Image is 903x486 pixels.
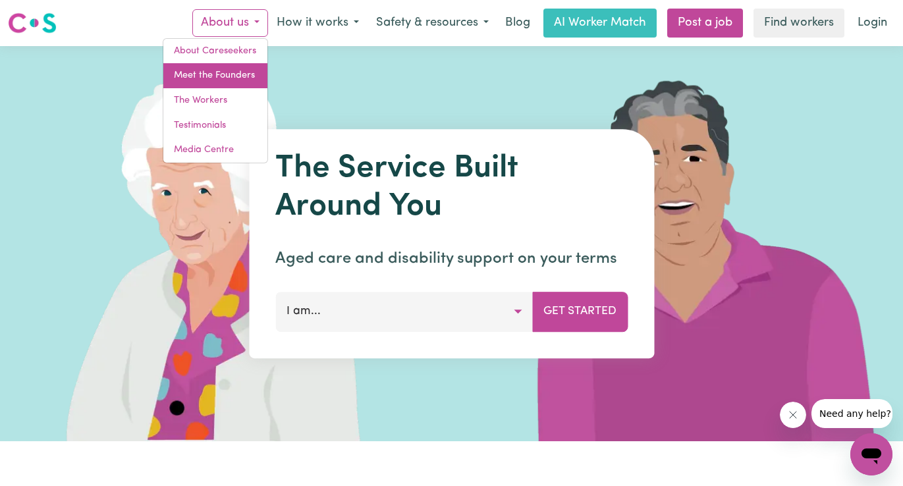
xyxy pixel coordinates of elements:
[8,11,57,35] img: Careseekers logo
[811,399,892,428] iframe: Message from company
[543,9,657,38] a: AI Worker Match
[275,150,628,226] h1: The Service Built Around You
[532,292,628,331] button: Get Started
[268,9,368,37] button: How it works
[850,9,895,38] a: Login
[163,63,267,88] a: Meet the Founders
[780,402,806,428] iframe: Close message
[753,9,844,38] a: Find workers
[163,38,268,163] div: About us
[163,138,267,163] a: Media Centre
[850,433,892,475] iframe: Button to launch messaging window
[163,113,267,138] a: Testimonials
[497,9,538,38] a: Blog
[667,9,743,38] a: Post a job
[275,292,533,331] button: I am...
[368,9,497,37] button: Safety & resources
[275,247,628,271] p: Aged care and disability support on your terms
[192,9,268,37] button: About us
[163,39,267,64] a: About Careseekers
[8,8,57,38] a: Careseekers logo
[163,88,267,113] a: The Workers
